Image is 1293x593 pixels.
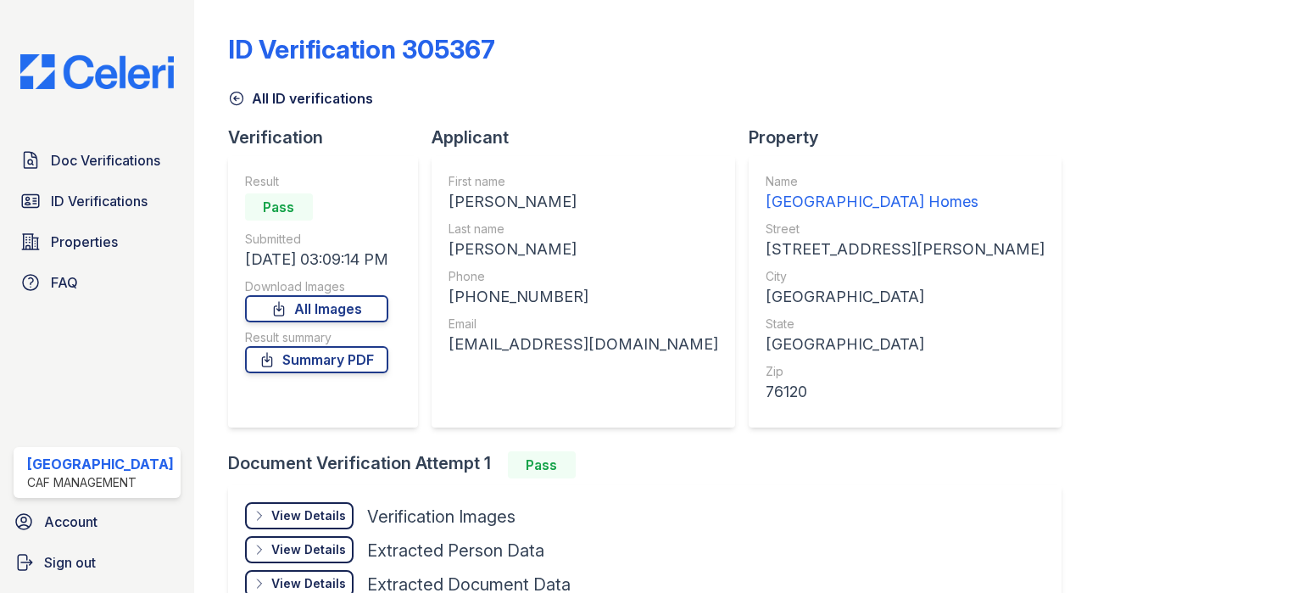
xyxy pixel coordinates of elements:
div: Email [449,316,718,333]
div: [DATE] 03:09:14 PM [245,248,388,271]
div: Pass [508,451,576,478]
div: Property [749,126,1075,149]
div: Result [245,173,388,190]
div: First name [449,173,718,190]
div: View Details [271,575,346,592]
a: All ID verifications [228,88,373,109]
div: Submitted [245,231,388,248]
a: Doc Verifications [14,143,181,177]
div: City [766,268,1045,285]
div: View Details [271,507,346,524]
div: Applicant [432,126,749,149]
div: State [766,316,1045,333]
img: CE_Logo_Blue-a8612792a0a2168367f1c8372b55b34899dd931a85d93a1a3d3e32e68fde9ad4.png [7,54,187,89]
div: View Details [271,541,346,558]
div: [GEOGRAPHIC_DATA] Homes [766,190,1045,214]
div: Verification Images [367,505,516,529]
div: ID Verification 305367 [228,34,495,64]
div: Zip [766,363,1045,380]
div: Name [766,173,1045,190]
span: Account [44,512,98,532]
div: [STREET_ADDRESS][PERSON_NAME] [766,238,1045,261]
span: Sign out [44,552,96,573]
div: Pass [245,193,313,221]
span: Properties [51,232,118,252]
div: Phone [449,268,718,285]
div: Verification [228,126,432,149]
div: [PHONE_NUMBER] [449,285,718,309]
div: Download Images [245,278,388,295]
a: All Images [245,295,388,322]
div: [GEOGRAPHIC_DATA] [766,333,1045,356]
a: Properties [14,225,181,259]
a: ID Verifications [14,184,181,218]
div: Document Verification Attempt 1 [228,451,1075,478]
span: Doc Verifications [51,150,160,171]
iframe: chat widget [1222,525,1276,576]
div: [EMAIL_ADDRESS][DOMAIN_NAME] [449,333,718,356]
div: Street [766,221,1045,238]
div: CAF Management [27,474,174,491]
div: 76120 [766,380,1045,404]
a: Summary PDF [245,346,388,373]
a: FAQ [14,266,181,299]
div: [GEOGRAPHIC_DATA] [766,285,1045,309]
div: [PERSON_NAME] [449,238,718,261]
div: Last name [449,221,718,238]
span: FAQ [51,272,78,293]
a: Account [7,505,187,539]
div: Extracted Person Data [367,539,544,562]
div: [GEOGRAPHIC_DATA] [27,454,174,474]
a: Sign out [7,545,187,579]
div: Result summary [245,329,388,346]
span: ID Verifications [51,191,148,211]
a: Name [GEOGRAPHIC_DATA] Homes [766,173,1045,214]
div: [PERSON_NAME] [449,190,718,214]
